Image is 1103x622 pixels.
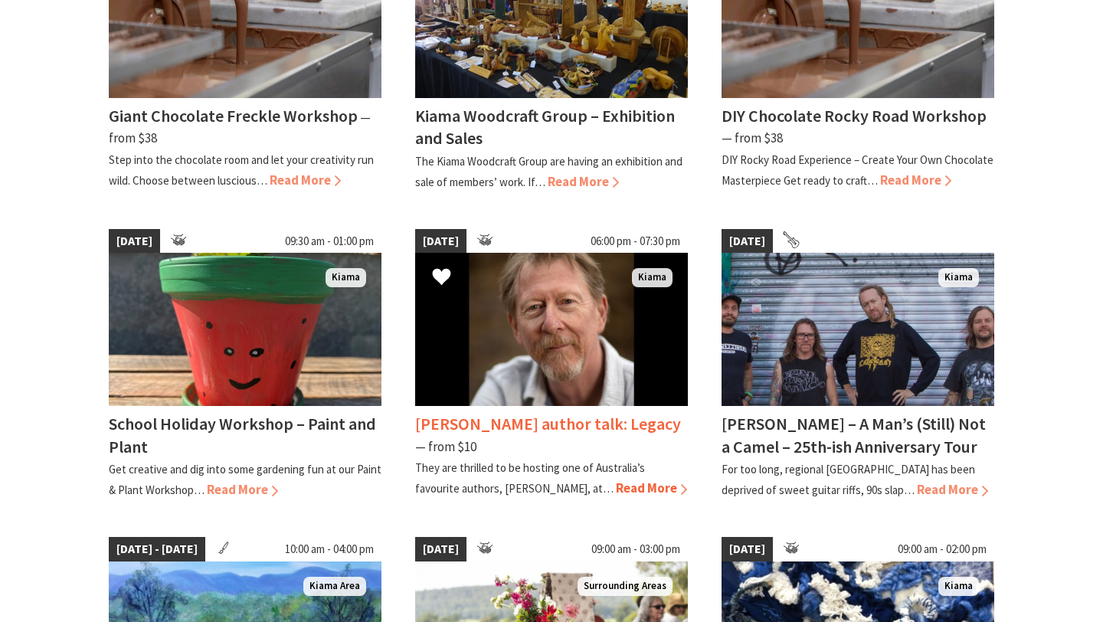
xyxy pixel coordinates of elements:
[722,229,773,254] span: [DATE]
[890,537,994,561] span: 09:00 am - 02:00 pm
[270,172,341,188] span: Read More
[415,537,466,561] span: [DATE]
[109,537,205,561] span: [DATE] - [DATE]
[584,537,688,561] span: 09:00 am - 03:00 pm
[722,253,994,406] img: Frenzel Rhomb Kiama Pavilion Saturday 4th October
[938,577,979,596] span: Kiama
[722,413,986,457] h4: [PERSON_NAME] – A Man’s (Still) Not a Camel – 25th-ish Anniversary Tour
[109,152,374,188] p: Step into the chocolate room and let your creativity run wild. Choose between luscious…
[303,577,366,596] span: Kiama Area
[548,173,619,190] span: Read More
[415,460,645,496] p: They are thrilled to be hosting one of Australia’s favourite authors, [PERSON_NAME], at…
[207,481,278,498] span: Read More
[326,268,366,287] span: Kiama
[415,229,688,500] a: [DATE] 06:00 pm - 07:30 pm Man wearing a beige shirt, with short dark blonde hair and a beard Kia...
[917,481,988,498] span: Read More
[722,129,783,146] span: ⁠— from $38
[583,229,688,254] span: 06:00 pm - 07:30 pm
[109,462,381,497] p: Get creative and dig into some gardening fun at our Paint & Plant Workshop…
[938,268,979,287] span: Kiama
[722,462,975,497] p: For too long, regional [GEOGRAPHIC_DATA] has been deprived of sweet guitar riffs, 90s slap…
[415,229,466,254] span: [DATE]
[632,268,673,287] span: Kiama
[109,229,381,500] a: [DATE] 09:30 am - 01:00 pm Plant & Pot Kiama School Holiday Workshop – Paint and Plant Get creati...
[880,172,951,188] span: Read More
[722,537,773,561] span: [DATE]
[722,229,994,500] a: [DATE] Frenzel Rhomb Kiama Pavilion Saturday 4th October Kiama [PERSON_NAME] – A Man’s (Still) No...
[722,105,987,126] h4: DIY Chocolate Rocky Road Workshop
[109,413,376,457] h4: School Holiday Workshop – Paint and Plant
[417,252,466,304] button: Click to Favourite Chris Hammer author talk: Legacy
[415,253,688,406] img: Man wearing a beige shirt, with short dark blonde hair and a beard
[415,438,476,455] span: ⁠— from $10
[415,105,675,149] h4: Kiama Woodcraft Group – Exhibition and Sales
[616,480,687,496] span: Read More
[578,577,673,596] span: Surrounding Areas
[415,154,682,189] p: The Kiama Woodcraft Group are having an exhibition and sale of members’ work. If…
[277,229,381,254] span: 09:30 am - 01:00 pm
[109,105,358,126] h4: Giant Chocolate Freckle Workshop
[722,152,993,188] p: DIY Rocky Road Experience – Create Your Own Chocolate Masterpiece Get ready to craft…
[109,229,160,254] span: [DATE]
[415,413,681,434] h4: [PERSON_NAME] author talk: Legacy
[109,253,381,406] img: Plant & Pot
[277,537,381,561] span: 10:00 am - 04:00 pm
